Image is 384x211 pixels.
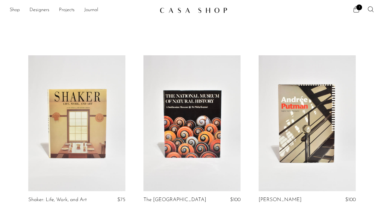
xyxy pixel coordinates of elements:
[259,197,302,203] a: [PERSON_NAME]
[84,6,98,14] a: Journal
[356,5,362,10] span: 1
[10,5,155,15] nav: Desktop navigation
[59,6,75,14] a: Projects
[10,5,155,15] ul: NEW HEADER MENU
[10,6,20,14] a: Shop
[143,197,206,203] a: The [GEOGRAPHIC_DATA]
[117,197,125,202] span: $75
[29,6,49,14] a: Designers
[28,197,87,203] a: Shaker: Life, Work, and Art
[230,197,241,202] span: $100
[345,197,356,202] span: $100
